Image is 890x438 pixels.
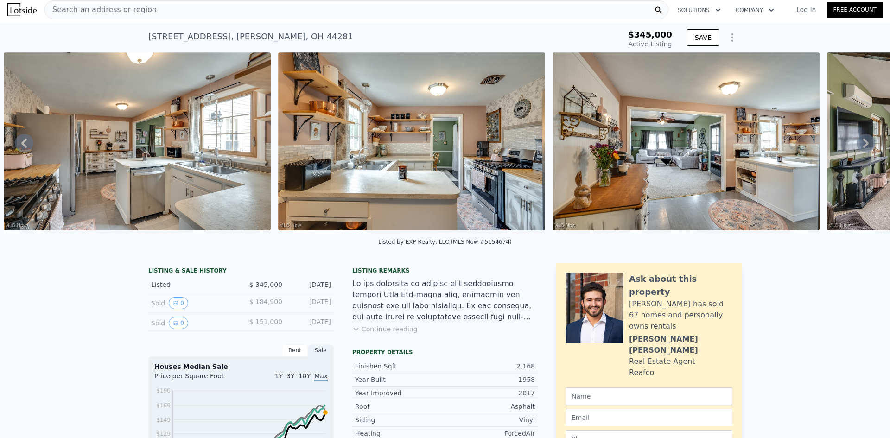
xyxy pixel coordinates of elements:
div: Reafco [629,367,654,378]
div: Siding [355,415,445,425]
img: Sale: 167690045 Parcel: 79748796 [4,52,271,230]
div: [STREET_ADDRESS] , [PERSON_NAME] , OH 44281 [148,30,353,43]
div: Listed by EXP Realty, LLC. (MLS Now #5154674) [378,239,511,245]
div: LISTING & SALE HISTORY [148,267,334,276]
button: Show Options [723,28,742,47]
div: Real Estate Agent [629,356,695,367]
input: Name [566,387,732,405]
span: $345,000 [628,30,672,39]
tspan: $169 [156,402,171,409]
span: $ 184,900 [249,298,282,305]
div: Property details [352,349,538,356]
span: 10Y [299,372,311,380]
div: Price per Square Foot [154,371,241,386]
div: [DATE] [290,297,331,309]
div: Finished Sqft [355,362,445,371]
a: Log In [785,5,827,14]
div: Lo ips dolorsita co adipisc elit seddoeiusmo tempori Utla Etd-magna aliq, enimadmin veni quisnost... [352,278,538,323]
div: Year Improved [355,388,445,398]
div: Sold [151,297,234,309]
div: Vinyl [445,415,535,425]
div: ForcedAir [445,429,535,438]
span: $ 345,000 [249,281,282,288]
img: Lotside [7,3,37,16]
div: Rent [282,344,308,356]
img: Sale: 167690045 Parcel: 79748796 [553,52,820,230]
div: [DATE] [290,280,331,289]
div: Listed [151,280,234,289]
div: Heating [355,429,445,438]
div: Sale [308,344,334,356]
span: 3Y [286,372,294,380]
button: SAVE [687,29,719,46]
span: 1Y [275,372,283,380]
div: 1958 [445,375,535,384]
span: Search an address or region [45,4,157,15]
div: [PERSON_NAME] [PERSON_NAME] [629,334,732,356]
div: [PERSON_NAME] has sold 67 homes and personally owns rentals [629,298,732,332]
a: Free Account [827,2,883,18]
button: Solutions [670,2,728,19]
div: Year Built [355,375,445,384]
button: Continue reading [352,324,418,334]
button: View historical data [169,297,188,309]
div: Houses Median Sale [154,362,328,371]
button: Company [728,2,782,19]
span: $ 151,000 [249,318,282,325]
div: Asphalt [445,402,535,411]
button: View historical data [169,317,188,329]
div: 2017 [445,388,535,398]
div: 2,168 [445,362,535,371]
div: Listing remarks [352,267,538,274]
tspan: $190 [156,387,171,394]
span: Active Listing [629,40,672,48]
tspan: $149 [156,417,171,423]
tspan: $129 [156,431,171,437]
div: Ask about this property [629,273,732,298]
img: Sale: 167690045 Parcel: 79748796 [278,52,545,230]
span: Max [314,372,328,381]
div: [DATE] [290,317,331,329]
div: Roof [355,402,445,411]
div: Sold [151,317,234,329]
input: Email [566,409,732,426]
